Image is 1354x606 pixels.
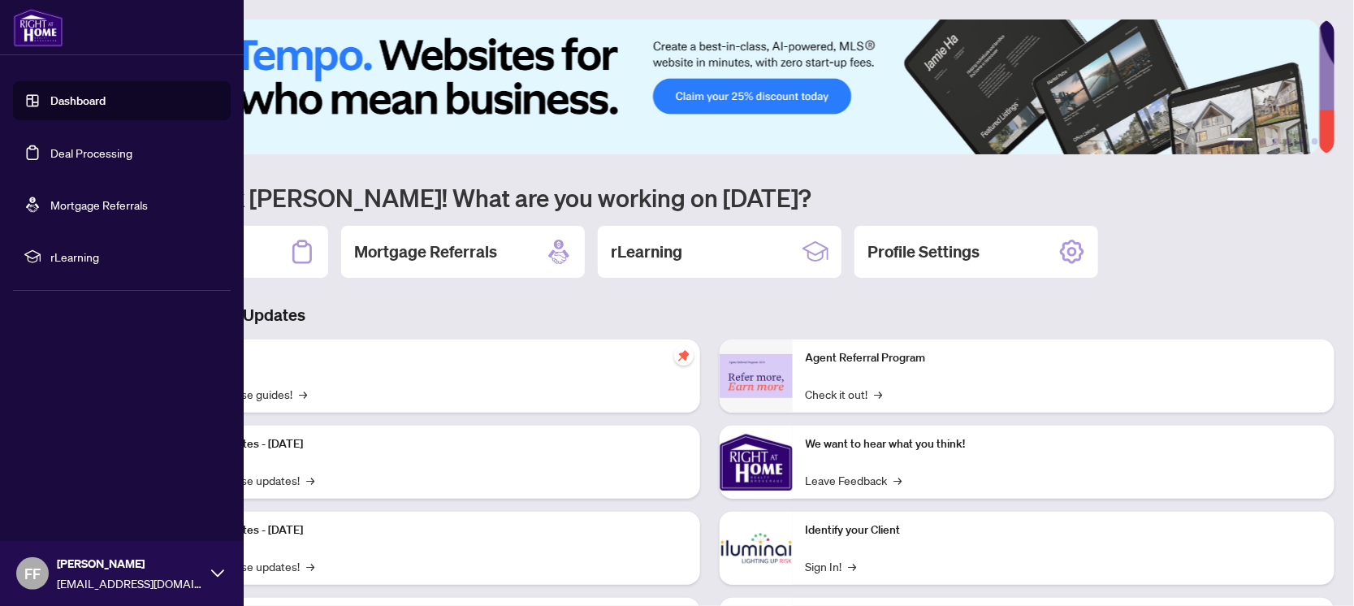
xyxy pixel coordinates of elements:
h2: Profile Settings [867,240,980,263]
p: Self-Help [171,349,687,367]
p: Platform Updates - [DATE] [171,522,687,539]
a: Leave Feedback→ [806,471,902,489]
span: → [299,385,307,403]
img: Identify your Client [720,512,793,585]
button: 2 [1260,138,1266,145]
button: 4 [1286,138,1292,145]
a: Mortgage Referrals [50,197,148,212]
span: pushpin [674,346,694,366]
a: Sign In!→ [806,557,857,575]
button: 1 [1227,138,1253,145]
img: logo [13,8,63,47]
p: Identify your Client [806,522,1322,539]
span: [PERSON_NAME] [57,555,203,573]
button: Open asap [1289,549,1338,598]
span: [EMAIL_ADDRESS][DOMAIN_NAME] [57,574,203,592]
p: Agent Referral Program [806,349,1322,367]
h2: rLearning [611,240,682,263]
a: Deal Processing [50,145,132,160]
img: Slide 0 [84,19,1319,154]
span: → [894,471,902,489]
span: rLearning [50,248,219,266]
span: → [875,385,883,403]
button: 5 [1299,138,1305,145]
span: FF [24,562,41,585]
span: → [849,557,857,575]
h1: Welcome back [PERSON_NAME]! What are you working on [DATE]? [84,182,1335,213]
p: Platform Updates - [DATE] [171,435,687,453]
h2: Mortgage Referrals [354,240,497,263]
img: Agent Referral Program [720,354,793,399]
span: → [306,471,314,489]
button: 6 [1312,138,1318,145]
img: We want to hear what you think! [720,426,793,499]
span: → [306,557,314,575]
p: We want to hear what you think! [806,435,1322,453]
h3: Brokerage & Industry Updates [84,304,1335,327]
a: Dashboard [50,93,106,108]
a: Check it out!→ [806,385,883,403]
button: 3 [1273,138,1279,145]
